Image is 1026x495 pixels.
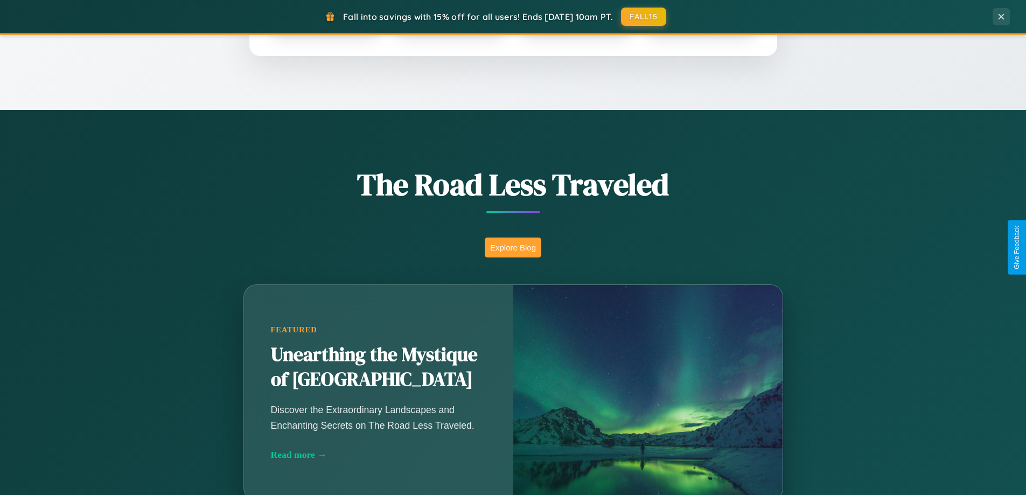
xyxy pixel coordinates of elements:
div: Give Feedback [1013,226,1021,269]
span: Fall into savings with 15% off for all users! Ends [DATE] 10am PT. [343,11,613,22]
button: Explore Blog [485,238,541,257]
div: Read more → [271,449,486,461]
div: Featured [271,325,486,334]
h1: The Road Less Traveled [190,164,836,205]
p: Discover the Extraordinary Landscapes and Enchanting Secrets on The Road Less Traveled. [271,402,486,433]
button: FALL15 [621,8,666,26]
h2: Unearthing the Mystique of [GEOGRAPHIC_DATA] [271,343,486,392]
